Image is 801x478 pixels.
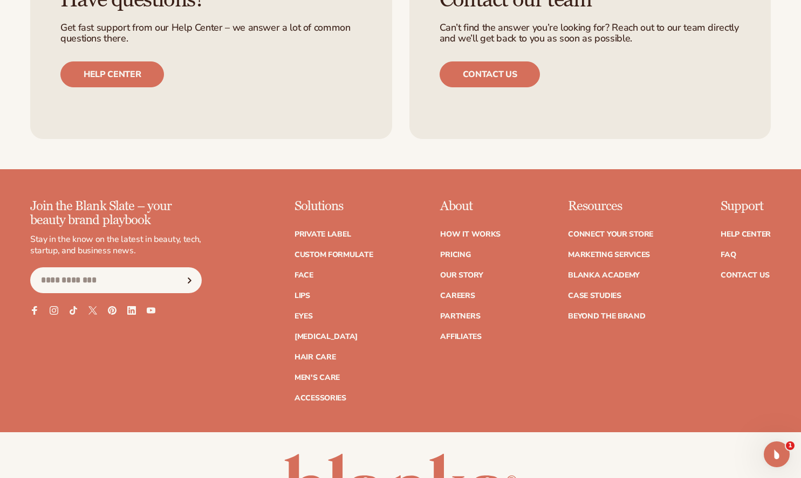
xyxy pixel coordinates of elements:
[764,441,790,467] iframe: Intercom live chat
[177,267,201,293] button: Subscribe
[440,251,470,259] a: Pricing
[440,23,741,44] p: Can’t find the answer you’re looking for? Reach out to our team directly and we’ll get back to yo...
[568,292,621,300] a: Case Studies
[440,333,481,341] a: Affiliates
[568,199,653,213] p: Resources
[295,231,351,238] a: Private label
[295,354,336,361] a: Hair Care
[440,272,483,279] a: Our Story
[721,251,736,259] a: FAQ
[60,23,362,44] p: Get fast support from our Help Center – we answer a lot of common questions there.
[721,272,769,279] a: Contact Us
[295,272,313,279] a: Face
[786,441,795,450] span: 1
[30,199,202,228] p: Join the Blank Slate – your beauty brand playbook
[295,374,340,382] a: Men's Care
[568,231,653,238] a: Connect your store
[568,251,650,259] a: Marketing services
[721,199,771,213] p: Support
[295,251,373,259] a: Custom formulate
[721,231,771,238] a: Help Center
[295,394,346,402] a: Accessories
[440,292,475,300] a: Careers
[295,333,358,341] a: [MEDICAL_DATA]
[30,234,202,257] p: Stay in the know on the latest in beauty, tech, startup, and business news.
[440,199,501,213] p: About
[295,292,310,300] a: Lips
[440,61,540,87] a: Contact us
[60,61,164,87] a: Help center
[295,199,373,213] p: Solutions
[440,231,501,238] a: How It Works
[295,313,313,320] a: Eyes
[440,313,480,320] a: Partners
[568,272,640,279] a: Blanka Academy
[568,313,646,320] a: Beyond the brand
